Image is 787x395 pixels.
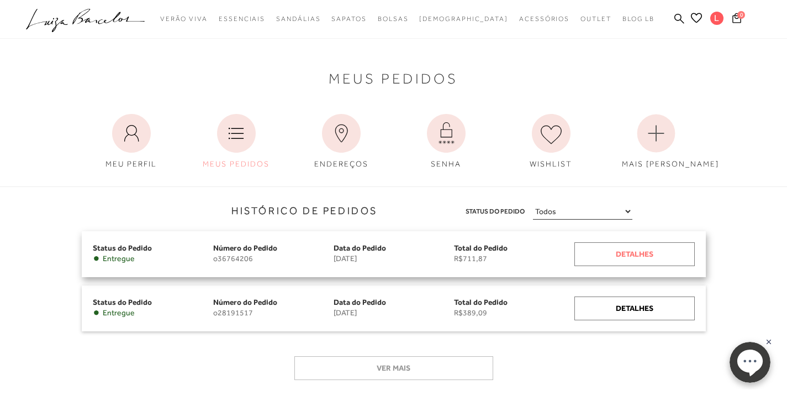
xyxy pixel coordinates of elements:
a: MEUS PEDIDOS [194,108,279,175]
h3: Histórico de Pedidos [8,204,378,219]
a: noSubCategoriesText [519,9,569,29]
a: noSubCategoriesText [580,9,611,29]
span: Data do Pedido [334,298,386,306]
span: ENDEREÇOS [314,159,368,168]
button: L [705,11,729,28]
span: Essenciais [219,15,265,23]
span: Data do Pedido [334,243,386,252]
span: Status do Pedido [466,206,525,217]
span: L [710,12,723,25]
span: • [93,308,100,318]
a: Detalhes [574,297,695,320]
span: [DATE] [334,254,454,263]
span: Sapatos [331,15,366,23]
span: Acessórios [519,15,569,23]
span: [DATE] [334,308,454,318]
a: noSubCategoriesText [219,9,265,29]
span: Verão Viva [160,15,208,23]
a: BLOG LB [622,9,654,29]
span: o28191517 [213,308,334,318]
span: MEUS PEDIDOS [203,159,270,168]
a: ENDEREÇOS [299,108,384,175]
span: R$711,87 [454,254,574,263]
span: [DEMOGRAPHIC_DATA] [419,15,508,23]
span: 0 [737,11,745,19]
a: noSubCategoriesText [419,9,508,29]
span: MAIS [PERSON_NAME] [622,159,719,168]
a: noSubCategoriesText [331,9,366,29]
span: Status do Pedido [93,243,152,252]
a: MAIS [PERSON_NAME] [614,108,699,175]
a: noSubCategoriesText [378,9,409,29]
a: WISHLIST [509,108,594,175]
span: R$389,09 [454,308,574,318]
a: noSubCategoriesText [160,9,208,29]
a: noSubCategoriesText [276,9,320,29]
span: o36764206 [213,254,334,263]
button: Ver mais [294,356,493,380]
span: MEU PERFIL [105,159,157,168]
span: Status do Pedido [93,298,152,306]
span: Outlet [580,15,611,23]
span: Total do Pedido [454,243,508,252]
span: • [93,254,100,263]
span: Número do Pedido [213,243,277,252]
span: Sandálias [276,15,320,23]
span: SENHA [431,159,461,168]
span: Número do Pedido [213,298,277,306]
span: BLOG LB [622,15,654,23]
button: 0 [729,12,744,27]
span: Bolsas [378,15,409,23]
a: MEU PERFIL [89,108,174,175]
span: Meus Pedidos [329,73,458,85]
span: Entregue [103,308,135,318]
a: SENHA [404,108,489,175]
span: WISHLIST [530,159,572,168]
span: Entregue [103,254,135,263]
span: Total do Pedido [454,298,508,306]
a: Detalhes [574,242,695,266]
